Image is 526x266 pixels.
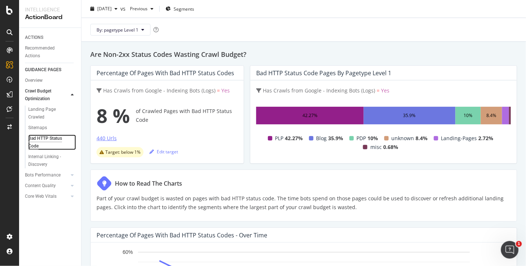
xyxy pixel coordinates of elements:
text: 60% [123,249,133,255]
a: GUIDANCE PAGES [25,66,76,74]
button: By: pagetype Level 1 [90,24,150,36]
div: Bad HTTP Status Code Pages by pagetype Level 1 [256,69,391,77]
a: Core Web Vitals [25,193,69,200]
div: Internal Linking - Discovery [28,153,70,168]
div: Bots Performance [25,171,61,179]
span: Yes [221,87,230,94]
div: GUIDANCE PAGES [25,66,61,74]
span: 2.72% [479,134,494,143]
button: 440 Urls [97,134,117,146]
span: 1 [516,241,522,247]
div: of Crawled Pages with Bad HTTP Status Code [97,101,238,130]
span: = [377,87,380,94]
button: Edit target [149,146,178,157]
span: 2025 Aug. 8th [97,6,112,12]
div: 35.9% [403,111,416,120]
span: Has Crawls from Google - Indexing Bots (Logs) [103,87,215,94]
div: Recommended Actions [25,44,69,60]
span: Blog [316,134,327,143]
span: PDP [357,134,366,143]
div: 42.27% [302,111,318,120]
button: Segments [163,3,197,15]
h2: Are Non-2xx Status Codes Wasting Crawl Budget? [90,49,517,59]
button: Previous [127,3,156,15]
span: 8.4% [416,134,428,143]
a: Landing Page Crawled [28,106,76,121]
div: Bad HTTP Status Code [28,135,69,150]
span: 42.27% [285,134,303,143]
div: Crawl Budget Optimization [25,87,63,103]
span: Yes [381,87,389,94]
div: Landing Page Crawled [28,106,69,121]
div: Edit target [149,149,178,155]
a: Overview [25,77,76,84]
div: Intelligence [25,6,75,13]
span: = [217,87,220,94]
div: Core Web Vitals [25,193,57,200]
a: ACTIONS [25,34,76,41]
span: 10% [368,134,378,143]
a: Bad HTTP Status Code [28,135,76,150]
div: 440 Urls [97,135,117,142]
a: Sitemaps [28,124,76,132]
div: 10% [464,111,472,120]
a: Internal Linking - Discovery [28,153,76,168]
div: ACTIONS [25,34,43,41]
div: ActionBoard [25,13,75,22]
span: vs [120,5,127,12]
div: Percentage of Pages with Bad HTTP Status Codes [97,69,234,77]
span: unknown [392,134,414,143]
span: 0.68% [383,143,398,152]
span: Target: below 1% [105,150,141,154]
div: Percentage of Pages with Bad HTTP Status Codes - Over Time [97,232,267,239]
span: Previous [127,6,148,12]
a: Recommended Actions [25,44,76,60]
span: By: pagetype Level 1 [97,26,138,33]
div: warning label [97,147,144,157]
iframe: Intercom live chat [501,241,519,259]
a: Content Quality [25,182,69,190]
a: Crawl Budget Optimization [25,87,69,103]
div: 8.4% [487,111,497,120]
span: Segments [174,6,194,12]
span: misc [370,143,382,152]
div: Sitemaps [28,124,47,132]
p: Part of your crawl budget is wasted on pages with bad HTTP status code. The time bots spend on th... [97,194,511,212]
span: 8 % [97,101,130,130]
span: Has Crawls from Google - Indexing Bots (Logs) [263,87,375,94]
span: Landing-Pages [441,134,477,143]
div: How to Read The Charts [115,179,182,188]
button: [DATE] [87,3,120,15]
span: PLP [275,134,284,143]
a: Bots Performance [25,171,69,179]
span: 35.9% [329,134,344,143]
div: Overview [25,77,43,84]
div: Content Quality [25,182,56,190]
